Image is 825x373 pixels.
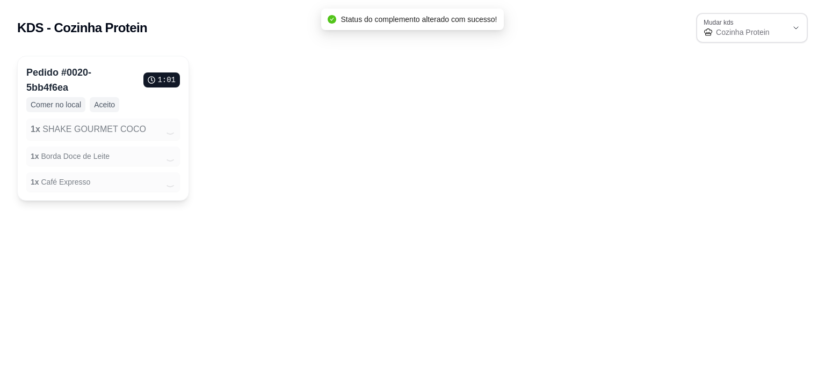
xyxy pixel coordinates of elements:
[17,19,147,36] h2: KDS - Cozinha Protein
[31,151,110,162] p: Borda Doce de Leite
[165,124,176,135] div: Loading
[704,18,737,27] label: Mudar kds
[328,15,336,24] span: check-circle
[90,97,119,112] p: Aceito
[31,177,90,187] p: Café Expresso
[696,13,808,43] button: Mudar kdsCozinha Protein
[31,178,39,186] span: 1 x
[165,151,176,162] div: Loading
[31,125,40,134] span: 1 x
[31,152,39,160] span: 1 x
[26,65,133,95] p: Pedido # 0020-5bb4f6ea
[26,97,85,112] p: Comer no local
[165,177,176,187] div: Loading
[341,15,497,24] span: Status do complemento alterado com sucesso!
[31,123,146,136] p: SHAKE GOURMET COCO
[716,27,787,38] span: Cozinha Protein
[148,75,176,85] p: 1 : 01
